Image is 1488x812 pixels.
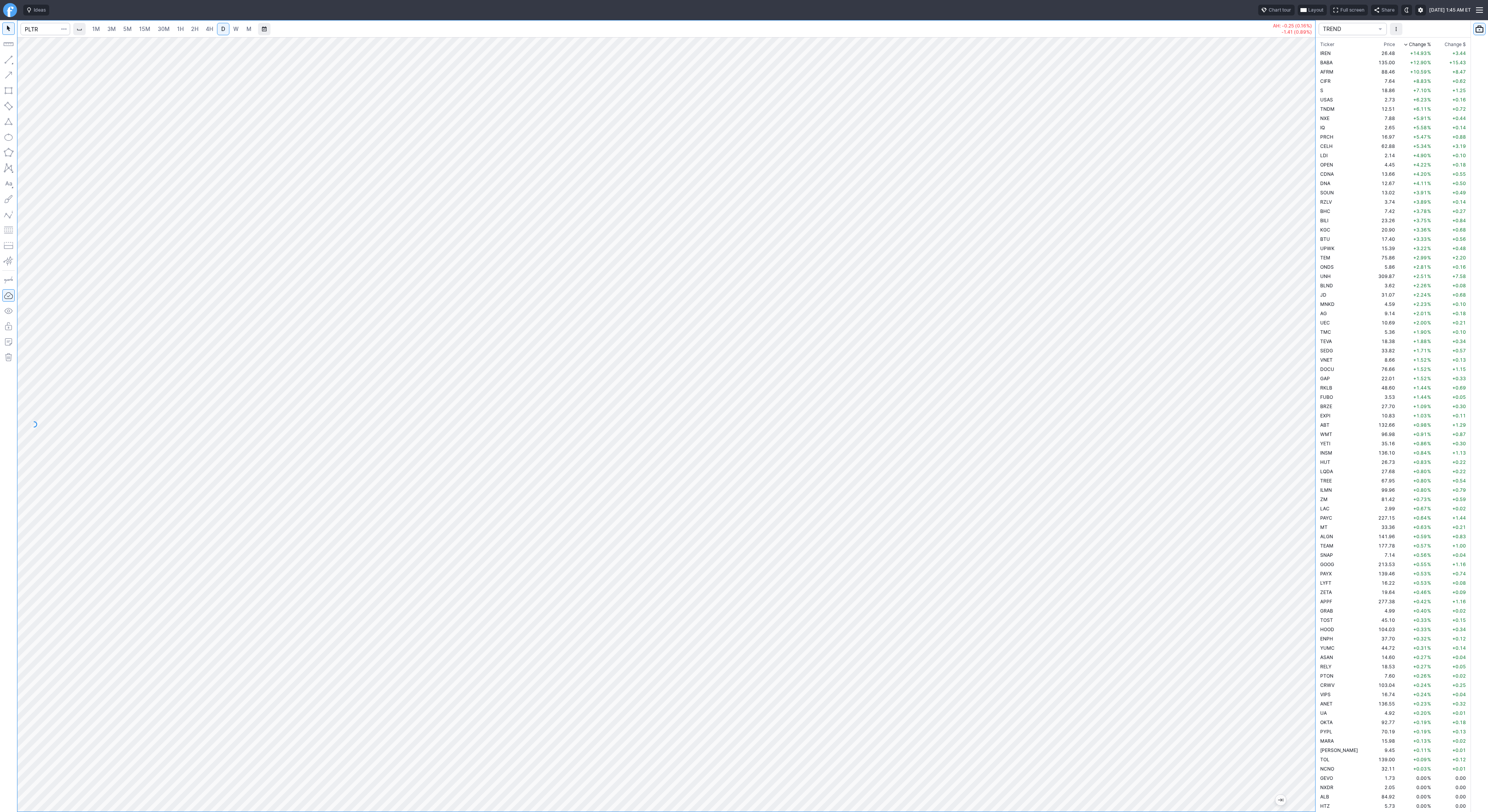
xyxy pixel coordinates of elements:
[1367,457,1397,467] td: 26.73
[1390,23,1402,35] button: More
[1413,394,1427,400] span: +1.44
[1320,190,1334,196] span: SOUN
[1427,218,1431,223] span: %
[1320,394,1333,400] span: FUBO
[191,26,198,32] span: 2H
[1367,169,1397,179] td: 13.66
[1452,311,1466,316] span: +0.18
[1452,69,1466,75] span: +8.47
[177,26,184,32] span: 1H
[1427,357,1431,363] span: %
[1427,180,1431,186] span: %
[1320,431,1332,437] span: WMT
[1427,441,1431,446] span: %
[1320,348,1333,354] span: SEDG
[1413,236,1427,242] span: +3.33
[1367,244,1397,253] td: 15.39
[1427,245,1431,251] span: %
[230,23,242,35] a: W
[2,320,15,333] button: Lock drawings
[1445,41,1466,48] span: Change $
[1367,48,1397,58] td: 26.48
[1320,41,1334,48] div: Ticker
[1427,292,1431,298] span: %
[107,26,116,32] span: 3M
[1320,320,1330,326] span: UEC
[1413,376,1427,381] span: +1.52
[258,23,270,35] button: Range
[2,84,15,97] button: Rectangle
[2,274,15,286] button: Drawing mode: Single
[1452,292,1466,298] span: +0.68
[1410,60,1427,65] span: +12.90
[1367,104,1397,113] td: 12.51
[1320,329,1331,335] span: TMC
[1452,301,1466,307] span: +0.10
[1367,299,1397,309] td: 4.59
[1367,225,1397,234] td: 20.90
[1413,459,1427,465] span: +0.83
[1367,58,1397,67] td: 135.00
[1320,273,1331,279] span: UNH
[1320,162,1333,168] span: OPEN
[1413,245,1427,251] span: +3.22
[1415,5,1426,15] button: Settings
[1320,106,1335,112] span: TNDM
[2,53,15,66] button: Line
[1273,30,1312,34] p: -1.41 (0.89%)
[2,336,15,348] button: Add note
[1413,97,1427,103] span: +6.23
[1367,123,1397,132] td: 2.65
[1452,329,1466,335] span: +0.10
[1320,311,1327,316] span: AG
[1452,255,1466,261] span: +2.20
[1320,366,1334,372] span: DOCU
[1320,422,1330,428] span: ABT
[1367,151,1397,160] td: 2.14
[120,23,135,35] a: 5M
[1452,125,1466,130] span: +0.14
[1427,338,1431,344] span: %
[1367,253,1397,262] td: 75.86
[1367,355,1397,364] td: 8.66
[1320,88,1323,93] span: S
[1320,469,1333,474] span: LQDA
[1269,6,1291,14] span: Chart tour
[1427,162,1431,168] span: %
[243,23,255,35] a: M
[1427,273,1431,279] span: %
[1413,171,1427,177] span: +4.20
[1427,88,1431,93] span: %
[1320,450,1332,456] span: INSM
[104,23,119,35] a: 3M
[2,289,15,302] button: Drawings Autosave: On
[1413,255,1427,261] span: +2.99
[188,23,202,35] a: 2H
[1367,132,1397,141] td: 16.97
[1427,403,1431,409] span: %
[136,23,154,35] a: 15M
[89,23,103,35] a: 1M
[2,305,15,317] button: Hide drawings
[1452,338,1466,344] span: +0.34
[1452,134,1466,140] span: +0.88
[1320,357,1333,363] span: VNET
[1410,69,1427,75] span: +10.59
[1452,450,1466,456] span: +1.13
[2,69,15,81] button: Arrow
[3,3,17,17] a: Finviz.com
[1413,208,1427,214] span: +3.78
[1308,6,1323,14] span: Layout
[1427,348,1431,354] span: %
[1320,376,1330,381] span: GAP
[1367,197,1397,206] td: 3.74
[1367,113,1397,123] td: 7.88
[1320,385,1332,391] span: RKLB
[1452,106,1466,112] span: +0.72
[1452,441,1466,446] span: +0.30
[1320,199,1332,205] span: RZLV
[1367,327,1397,336] td: 5.36
[1452,394,1466,400] span: +0.05
[1449,60,1466,65] span: +15.43
[1413,385,1427,391] span: +1.44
